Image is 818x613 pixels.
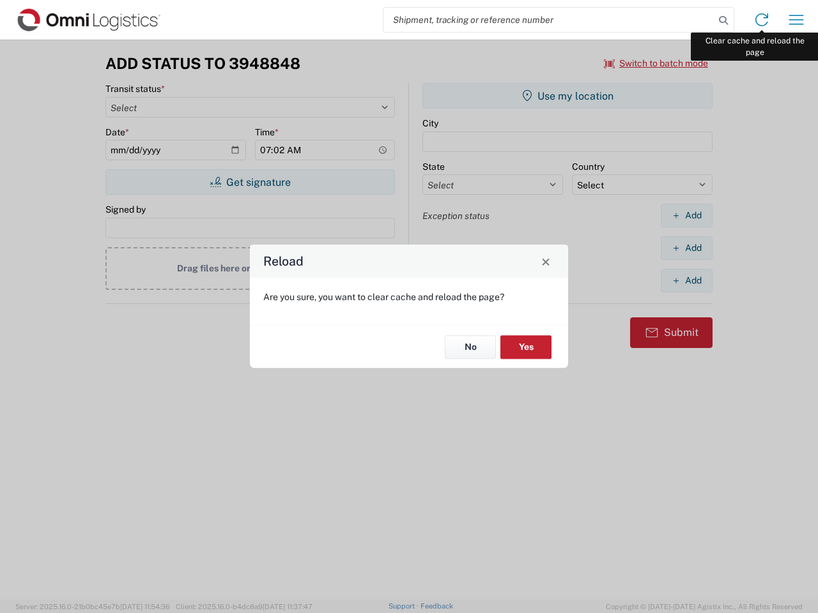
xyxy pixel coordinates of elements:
input: Shipment, tracking or reference number [383,8,714,32]
p: Are you sure, you want to clear cache and reload the page? [263,291,555,303]
h4: Reload [263,252,304,271]
button: Close [537,252,555,270]
button: Yes [500,335,552,359]
button: No [445,335,496,359]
